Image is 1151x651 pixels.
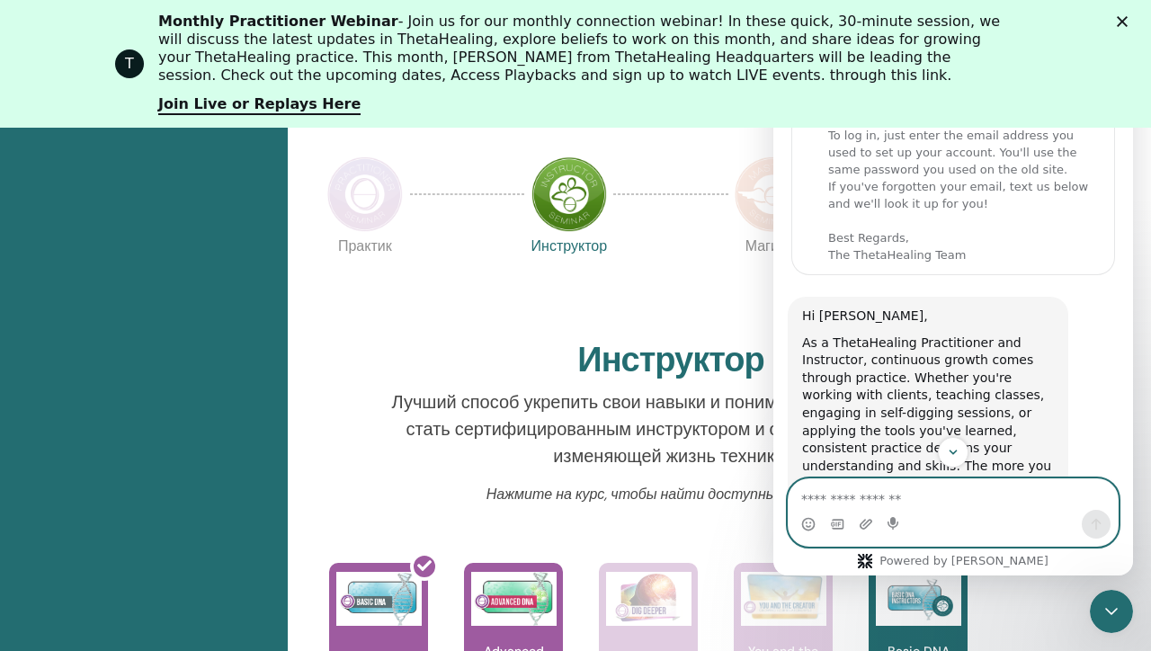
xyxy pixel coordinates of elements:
[158,95,361,115] a: Join Live or Replays Here
[735,156,810,232] img: Master
[327,156,403,232] img: Practitioner
[158,13,1007,85] div: - Join us for our monthly connection webinar! In these quick, 30-minute session, we will discuss ...
[381,388,961,469] p: Лучший способ укрепить свои навыки и понимание ThetaHealer® — стать сертифицированным инструкторо...
[531,239,607,315] p: Инструктор
[1090,590,1133,633] iframe: Intercom live chat
[741,572,826,621] img: You and the Creator
[606,572,691,626] img: Dig Deeper
[773,18,1133,575] iframe: Intercom live chat
[381,484,961,505] p: Нажмите на курс, чтобы найти доступные семинары
[336,572,422,626] img: Basic DNA
[327,239,403,315] p: Практик
[735,239,810,315] p: Магистр
[115,49,144,78] div: Profile image for ThetaHealing
[471,572,557,626] img: Advanced DNA
[876,572,961,626] img: Basic DNA Instructors
[577,340,763,381] h2: Инструктор
[531,156,607,232] img: Instructor
[158,13,398,30] b: Monthly Practitioner Webinar
[1117,16,1135,27] div: Закрыть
